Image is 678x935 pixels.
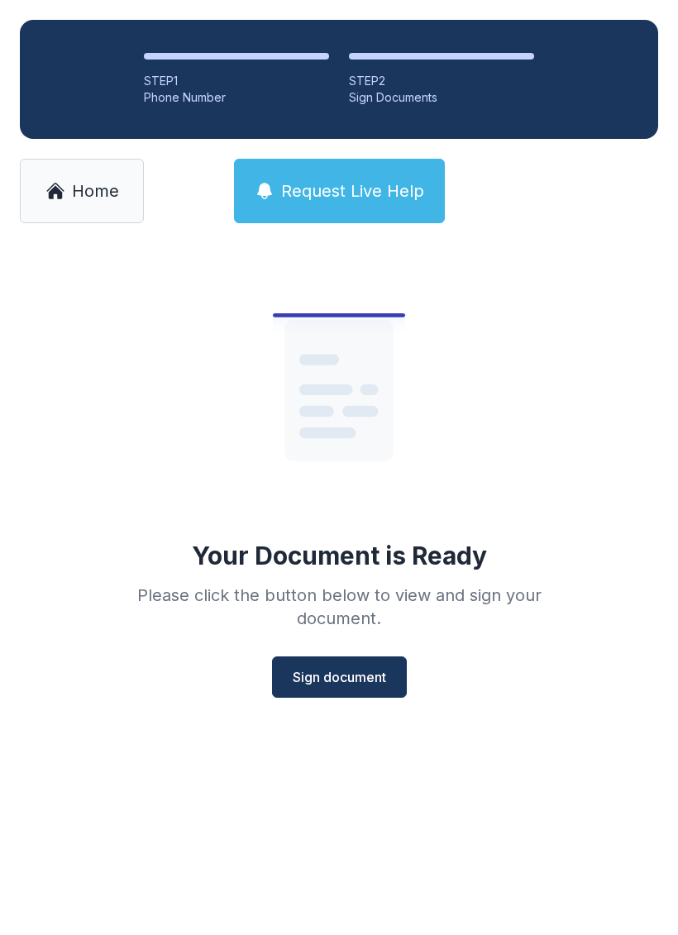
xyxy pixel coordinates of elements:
div: STEP 2 [349,73,534,89]
div: Phone Number [144,89,329,106]
div: Sign Documents [349,89,534,106]
div: Your Document is Ready [192,541,487,570]
div: STEP 1 [144,73,329,89]
span: Sign document [293,667,386,687]
div: Please click the button below to view and sign your document. [101,584,577,630]
span: Request Live Help [281,179,424,203]
span: Home [72,179,119,203]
